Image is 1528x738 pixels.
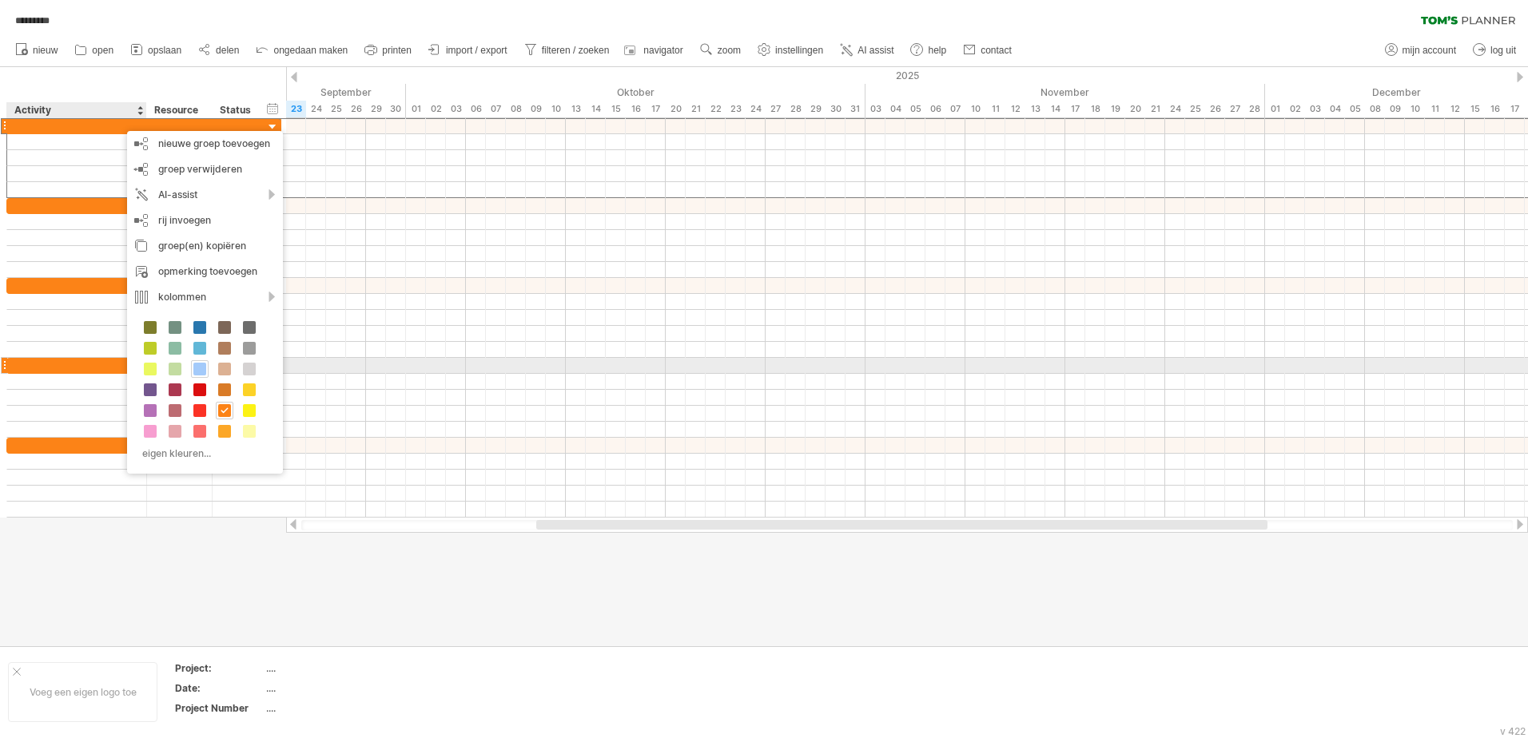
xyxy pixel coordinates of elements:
a: zoom [696,40,746,61]
div: kolommen [127,284,283,310]
div: dinsdag, 30 September 2025 [386,101,406,117]
div: woensdag, 17 December 2025 [1505,101,1525,117]
div: maandag, 3 November 2025 [865,101,885,117]
div: dinsdag, 28 Oktober 2025 [786,101,806,117]
div: woensdag, 3 December 2025 [1305,101,1325,117]
div: donderdag, 11 December 2025 [1425,101,1445,117]
span: filteren / zoeken [542,45,610,56]
div: vrijdag, 24 Oktober 2025 [746,101,766,117]
a: log uit [1469,40,1521,61]
div: dinsdag, 2 December 2025 [1285,101,1305,117]
div: Date: [175,681,263,695]
div: vrijdag, 26 September 2025 [346,101,366,117]
a: contact [959,40,1017,61]
div: donderdag, 4 December 2025 [1325,101,1345,117]
div: Voeg een eigen logo toe [8,662,157,722]
div: woensdag, 24 September 2025 [306,101,326,117]
div: woensdag, 22 Oktober 2025 [706,101,726,117]
div: maandag, 1 December 2025 [1265,101,1285,117]
div: donderdag, 13 November 2025 [1025,101,1045,117]
div: dinsdag, 14 Oktober 2025 [586,101,606,117]
div: woensdag, 12 November 2025 [1005,101,1025,117]
div: maandag, 6 Oktober 2025 [466,101,486,117]
div: maandag, 10 November 2025 [965,101,985,117]
div: woensdag, 5 November 2025 [905,101,925,117]
div: dinsdag, 23 September 2025 [286,101,306,117]
div: nieuwe groep toevoegen [127,131,283,157]
div: vrijdag, 21 November 2025 [1145,101,1165,117]
div: opmerking toevoegen [127,259,283,284]
div: woensdag, 1 Oktober 2025 [406,101,426,117]
div: woensdag, 26 November 2025 [1205,101,1225,117]
a: mijn account [1381,40,1461,61]
div: dinsdag, 4 November 2025 [885,101,905,117]
span: AI assist [858,45,893,56]
span: import / export [446,45,507,56]
div: vrijdag, 5 December 2025 [1345,101,1365,117]
span: opslaan [148,45,181,56]
div: dinsdag, 25 November 2025 [1185,101,1205,117]
div: November 2025 [865,84,1265,101]
div: maandag, 15 December 2025 [1465,101,1485,117]
span: nieuw [33,45,58,56]
div: vrijdag, 17 Oktober 2025 [646,101,666,117]
div: vrijdag, 7 November 2025 [945,101,965,117]
div: vrijdag, 14 November 2025 [1045,101,1065,117]
span: navigator [643,45,682,56]
a: opslaan [126,40,186,61]
a: import / export [424,40,512,61]
div: woensdag, 29 Oktober 2025 [806,101,826,117]
div: Status [220,102,255,118]
div: woensdag, 8 Oktober 2025 [506,101,526,117]
div: dinsdag, 21 Oktober 2025 [686,101,706,117]
div: vrijdag, 10 Oktober 2025 [546,101,566,117]
div: eigen kleuren... [135,442,270,464]
div: maandag, 20 Oktober 2025 [666,101,686,117]
span: contact [981,45,1012,56]
span: instellingen [775,45,823,56]
div: .... [266,701,400,715]
div: donderdag, 6 November 2025 [925,101,945,117]
span: open [92,45,113,56]
span: printen [382,45,412,56]
div: maandag, 8 December 2025 [1365,101,1385,117]
div: dinsdag, 7 Oktober 2025 [486,101,506,117]
div: Oktober 2025 [406,84,865,101]
div: v 422 [1500,725,1526,737]
a: nieuw [11,40,62,61]
div: donderdag, 23 Oktober 2025 [726,101,746,117]
div: Activity [14,102,137,118]
a: printen [360,40,416,61]
a: filteren / zoeken [520,40,615,61]
div: vrijdag, 31 Oktober 2025 [846,101,865,117]
div: donderdag, 25 September 2025 [326,101,346,117]
span: mijn account [1403,45,1456,56]
div: vrijdag, 28 November 2025 [1245,101,1265,117]
a: open [70,40,118,61]
div: donderdag, 20 November 2025 [1125,101,1145,117]
div: vrijdag, 3 Oktober 2025 [446,101,466,117]
div: dinsdag, 16 December 2025 [1485,101,1505,117]
div: woensdag, 19 November 2025 [1105,101,1125,117]
div: donderdag, 2 Oktober 2025 [426,101,446,117]
div: AI-assist [127,182,283,208]
span: delen [216,45,239,56]
div: rij invoegen [127,208,283,233]
div: Project: [175,661,263,675]
div: donderdag, 27 November 2025 [1225,101,1245,117]
div: donderdag, 16 Oktober 2025 [626,101,646,117]
span: zoom [718,45,741,56]
a: AI assist [836,40,898,61]
a: ongedaan maken [252,40,352,61]
div: groep(en) kopiëren [127,233,283,259]
div: woensdag, 10 December 2025 [1405,101,1425,117]
div: Project Number [175,701,263,715]
a: delen [194,40,244,61]
div: maandag, 17 November 2025 [1065,101,1085,117]
div: vrijdag, 12 December 2025 [1445,101,1465,117]
div: .... [266,681,400,695]
div: Resource [154,102,203,118]
div: woensdag, 15 Oktober 2025 [606,101,626,117]
a: help [906,40,951,61]
div: maandag, 27 Oktober 2025 [766,101,786,117]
